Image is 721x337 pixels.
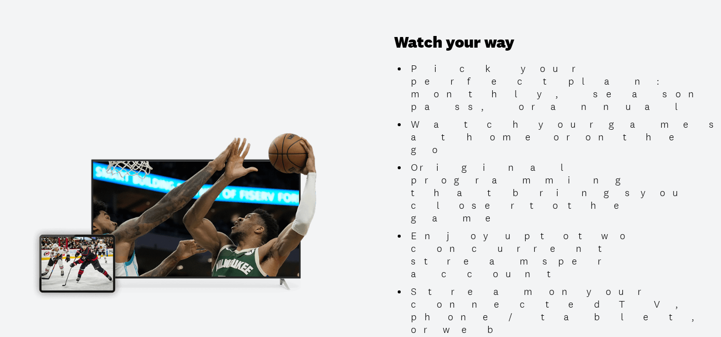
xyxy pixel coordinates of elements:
[24,124,347,306] img: Promotional Image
